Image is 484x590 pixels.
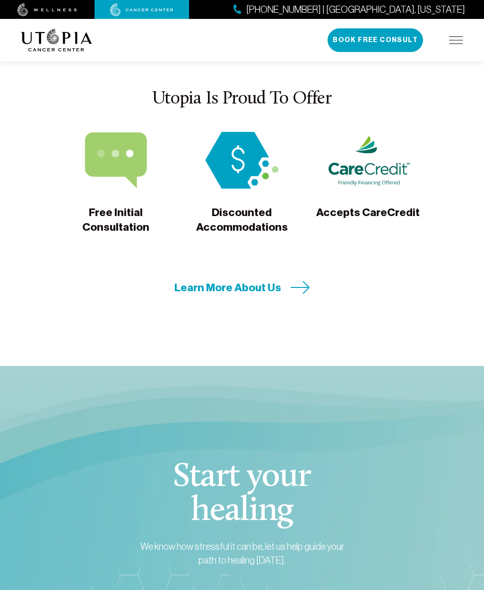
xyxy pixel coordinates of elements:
a: Learn More About Us [174,280,310,295]
button: Book Free Consult [328,28,423,52]
h3: Utopia Is Proud To Offer [21,89,463,109]
img: logo [21,29,92,52]
img: cancer center [110,3,173,17]
p: We know how stressful it can be, let us help guide your path to healing [DATE]. [139,540,345,567]
img: wellness [17,3,77,17]
h3: Start your healing [134,460,350,529]
a: [PHONE_NUMBER] | [GEOGRAPHIC_DATA], [US_STATE] [233,3,465,17]
img: Free Initial Consultation [74,132,158,189]
span: Discounted Accommodations [185,205,300,235]
img: Discounted Accommodations [200,132,284,189]
span: Learn More About Us [174,280,281,295]
span: [PHONE_NUMBER] | [GEOGRAPHIC_DATA], [US_STATE] [246,3,465,17]
span: Free Initial Consultation [59,205,173,235]
img: icon-hamburger [449,36,463,44]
